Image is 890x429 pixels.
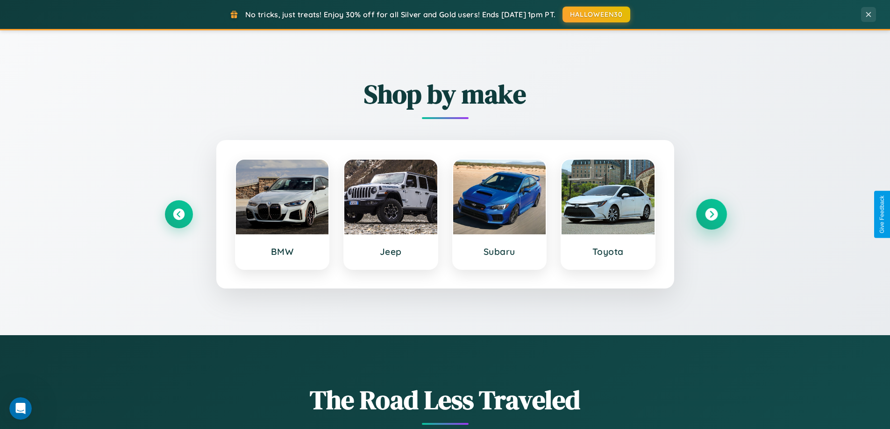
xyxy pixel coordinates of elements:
div: Give Feedback [879,196,885,233]
h3: Toyota [571,246,645,257]
h2: Shop by make [165,76,726,112]
h3: BMW [245,246,320,257]
h3: Subaru [463,246,537,257]
button: HALLOWEEN30 [562,7,630,22]
span: No tricks, just treats! Enjoy 30% off for all Silver and Gold users! Ends [DATE] 1pm PT. [245,10,555,19]
h3: Jeep [354,246,428,257]
iframe: Intercom live chat [9,397,32,420]
h1: The Road Less Traveled [165,382,726,418]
